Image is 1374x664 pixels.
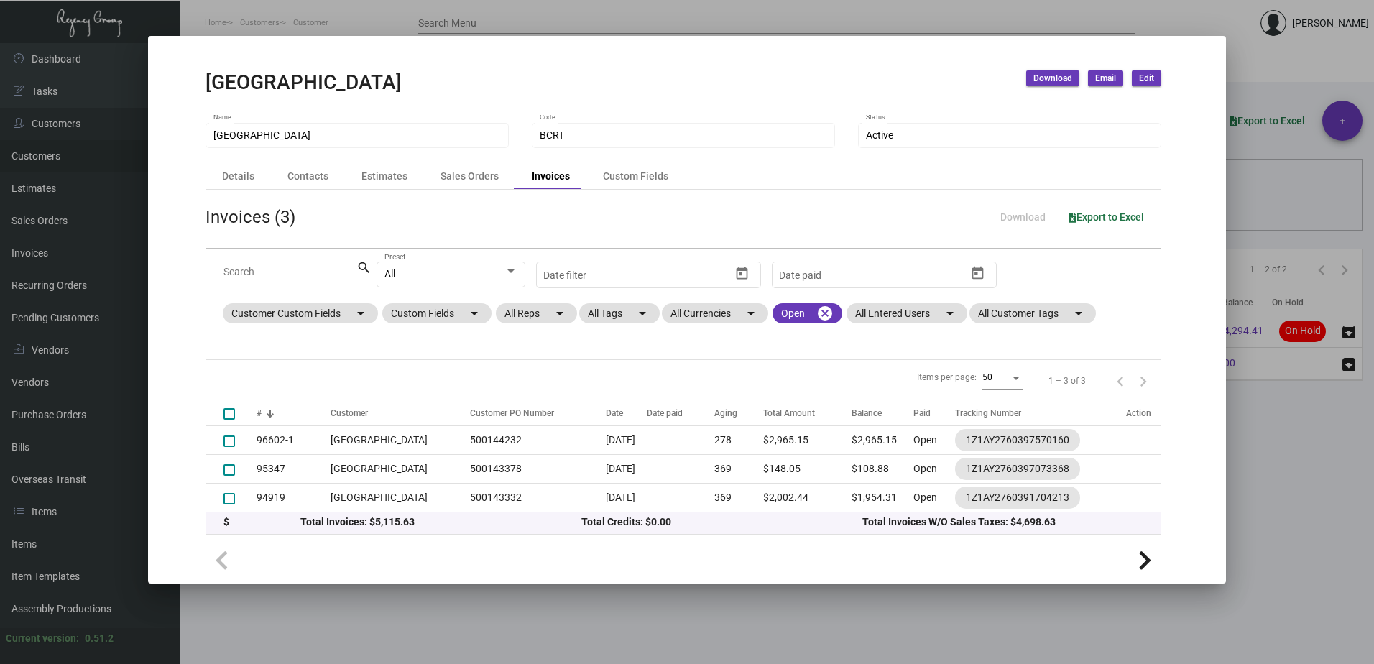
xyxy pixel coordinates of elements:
td: 95347 [257,455,331,484]
td: Open [913,426,954,455]
mat-chip: All Currencies [662,303,768,323]
td: 500143332 [463,484,605,512]
mat-icon: arrow_drop_down [941,305,959,322]
div: Total Amount [763,407,815,420]
mat-chip: All Tags [579,303,660,323]
button: Export to Excel [1057,204,1156,230]
td: 369 [714,455,763,484]
button: Next page [1132,369,1155,392]
div: Total Invoices W/O Sales Taxes: $4,698.63 [862,515,1143,530]
div: Date [606,407,647,420]
div: Sales Orders [441,169,499,184]
div: 0.51.2 [85,631,114,646]
mat-chip: All Reps [496,303,577,323]
div: Paid [913,407,931,420]
button: Previous page [1109,369,1132,392]
mat-chip: All Customer Tags [969,303,1096,323]
td: $108.88 [852,455,913,484]
td: 369 [714,484,763,512]
button: Open calendar [966,262,989,285]
mat-icon: cancel [816,305,834,322]
div: Customer [331,407,368,420]
td: Open [913,484,954,512]
mat-chip: All Entered Users [847,303,967,323]
div: Total Credits: $0.00 [581,515,862,530]
span: Active [866,129,893,141]
div: Invoices [532,169,570,184]
mat-icon: arrow_drop_down [466,305,483,322]
input: Start date [779,269,824,281]
div: Current version: [6,631,79,646]
td: $2,965.15 [852,426,913,455]
div: Tracking Number [955,407,1126,420]
td: [DATE] [606,455,647,484]
div: Contacts [287,169,328,184]
div: Estimates [361,169,407,184]
span: Export to Excel [1069,211,1144,223]
td: $2,965.15 [763,426,852,455]
td: $1,954.31 [852,484,913,512]
td: 96602-1 [257,426,331,455]
td: [GEOGRAPHIC_DATA] [331,455,464,484]
td: $2,002.44 [763,484,852,512]
div: Customer [331,407,464,420]
div: # [257,407,262,420]
td: Open [913,455,954,484]
mat-icon: search [356,259,372,277]
mat-chip: Customer Custom Fields [223,303,378,323]
span: Email [1095,73,1116,85]
mat-select: Items per page: [982,373,1023,383]
mat-icon: arrow_drop_down [551,305,568,322]
td: 500143378 [463,455,605,484]
td: [GEOGRAPHIC_DATA] [331,426,464,455]
div: Tracking Number [955,407,1021,420]
mat-icon: arrow_drop_down [634,305,651,322]
div: Aging [714,407,763,420]
mat-chip: Open [773,303,842,323]
td: 500144232 [463,426,605,455]
span: 50 [982,372,992,382]
div: Date paid [647,407,714,420]
div: Date paid [647,407,683,420]
div: 1Z1AY2760397570160 [966,433,1069,448]
span: Download [1033,73,1072,85]
mat-icon: arrow_drop_down [1070,305,1087,322]
button: Download [989,204,1057,230]
div: Customer PO Number [470,407,605,420]
td: 94919 [257,484,331,512]
div: Invoices (3) [206,204,295,230]
button: Download [1026,70,1079,86]
div: # [257,407,331,420]
span: All [384,268,395,280]
mat-icon: arrow_drop_down [352,305,369,322]
div: Paid [913,407,954,420]
div: Total Invoices: $5,115.63 [300,515,581,530]
div: 1Z1AY2760397073368 [966,461,1069,476]
div: Items per page: [917,371,977,384]
div: $ [223,515,300,530]
input: Start date [543,269,588,281]
div: 1 – 3 of 3 [1048,374,1086,387]
td: $148.05 [763,455,852,484]
button: Open calendar [730,262,753,285]
mat-icon: arrow_drop_down [742,305,760,322]
span: Edit [1139,73,1154,85]
div: 1Z1AY2760391704213 [966,490,1069,505]
div: Custom Fields [603,169,668,184]
span: Download [1000,211,1046,223]
td: [GEOGRAPHIC_DATA] [331,484,464,512]
button: Edit [1132,70,1161,86]
div: Balance [852,407,913,420]
div: Total Amount [763,407,852,420]
button: Email [1088,70,1123,86]
div: Aging [714,407,737,420]
mat-chip: Custom Fields [382,303,492,323]
input: End date [600,269,691,281]
h2: [GEOGRAPHIC_DATA] [206,70,402,95]
td: 278 [714,426,763,455]
div: Details [222,169,254,184]
td: [DATE] [606,484,647,512]
div: Date [606,407,623,420]
th: Action [1126,401,1161,426]
td: [DATE] [606,426,647,455]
